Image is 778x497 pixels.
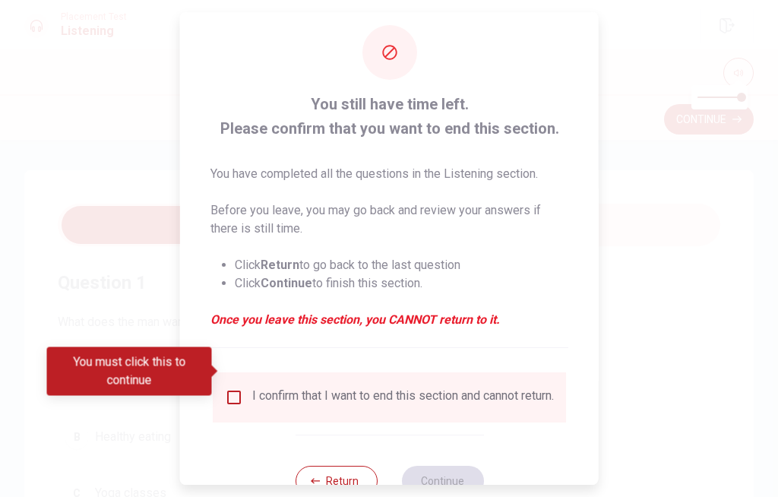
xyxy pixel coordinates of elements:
[295,466,377,496] button: Return
[235,256,568,274] li: Click to go back to the last question
[401,466,483,496] button: Continue
[210,165,568,183] p: You have completed all the questions in the Listening section.
[261,276,312,290] strong: Continue
[210,311,568,329] em: Once you leave this section, you CANNOT return to it.
[225,388,243,407] span: You must click this to continue
[47,347,212,396] div: You must click this to continue
[252,388,554,407] div: I confirm that I want to end this section and cannot return.
[210,201,568,238] p: Before you leave, you may go back and review your answers if there is still time.
[235,274,568,293] li: Click to finish this section.
[261,258,299,272] strong: Return
[210,92,568,141] span: You still have time left. Please confirm that you want to end this section.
